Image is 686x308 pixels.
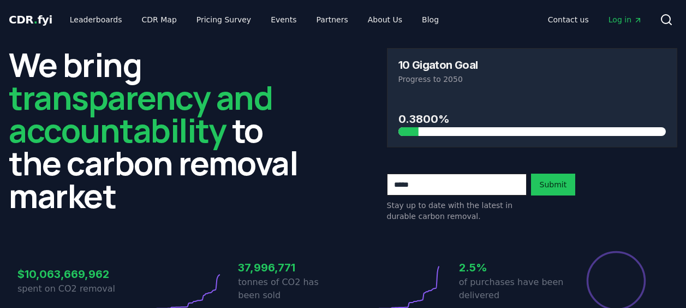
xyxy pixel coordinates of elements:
[34,13,38,26] span: .
[61,10,448,29] nav: Main
[238,276,343,302] p: tonnes of CO2 has been sold
[9,75,272,152] span: transparency and accountability
[539,10,651,29] nav: Main
[61,10,131,29] a: Leaderboards
[359,10,411,29] a: About Us
[459,259,564,276] h3: 2.5%
[9,48,300,212] h2: We bring to the carbon removal market
[600,10,651,29] a: Log in
[413,10,448,29] a: Blog
[459,276,564,302] p: of purchases have been delivered
[308,10,357,29] a: Partners
[609,14,642,25] span: Log in
[133,10,186,29] a: CDR Map
[398,60,478,70] h3: 10 Gigaton Goal
[17,282,122,295] p: spent on CO2 removal
[262,10,305,29] a: Events
[9,12,52,27] a: CDR.fyi
[9,13,52,26] span: CDR fyi
[387,200,527,222] p: Stay up to date with the latest in durable carbon removal.
[238,259,343,276] h3: 37,996,771
[398,74,666,85] p: Progress to 2050
[398,111,666,127] h3: 0.3800%
[17,266,122,282] h3: $10,063,669,962
[539,10,598,29] a: Contact us
[531,174,576,196] button: Submit
[188,10,260,29] a: Pricing Survey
